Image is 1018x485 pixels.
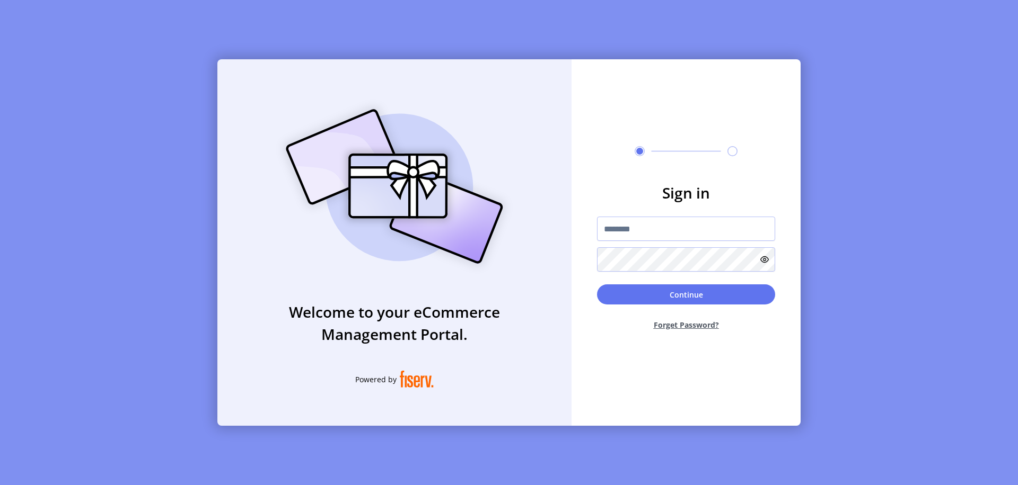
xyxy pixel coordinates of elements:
[355,374,397,385] span: Powered by
[597,311,775,339] button: Forget Password?
[270,97,519,275] img: card_Illustration.svg
[597,284,775,304] button: Continue
[217,301,572,345] h3: Welcome to your eCommerce Management Portal.
[597,182,775,204] h3: Sign in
